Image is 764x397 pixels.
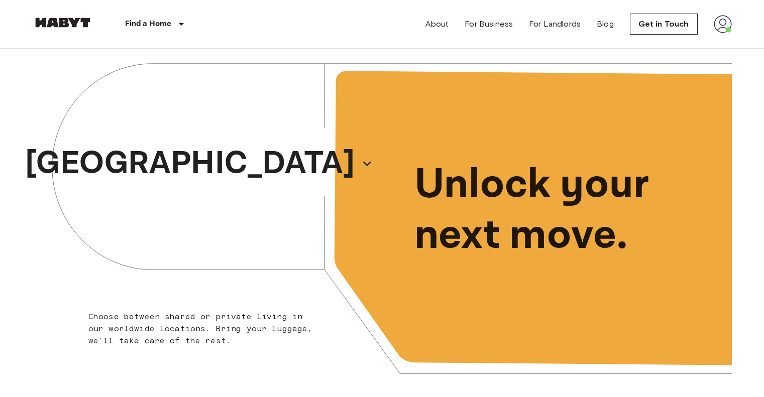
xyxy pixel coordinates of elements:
[25,140,355,188] p: [GEOGRAPHIC_DATA]
[125,18,172,30] p: Find a Home
[597,18,614,30] a: Blog
[33,18,93,28] img: Habyt
[88,311,319,347] p: Choose between shared or private living in our worldwide locations. Bring your luggage, we'll tak...
[414,160,716,261] p: Unlock your next move.
[465,18,513,30] a: For Business
[714,15,732,33] img: avatar
[630,14,698,35] a: Get in Touch
[425,18,449,30] a: About
[529,18,581,30] a: For Landlords
[21,137,377,191] button: [GEOGRAPHIC_DATA]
